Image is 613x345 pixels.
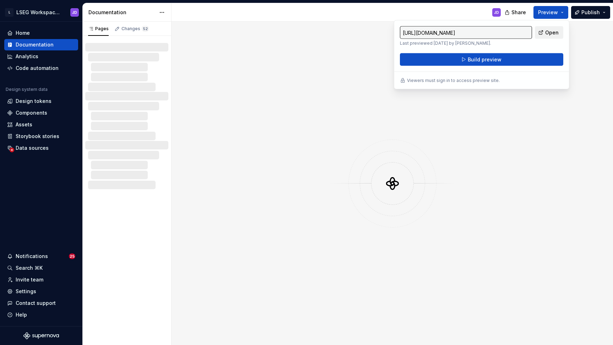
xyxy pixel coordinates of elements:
[4,27,78,39] a: Home
[16,9,62,16] div: LSEG Workspace Design System
[16,144,49,152] div: Data sources
[72,10,77,15] div: JD
[535,26,563,39] a: Open
[4,51,78,62] a: Analytics
[88,26,109,32] div: Pages
[4,95,78,107] a: Design tokens
[16,264,43,272] div: Search ⌘K
[16,121,32,128] div: Assets
[16,288,36,295] div: Settings
[571,6,610,19] button: Publish
[121,26,149,32] div: Changes
[5,8,13,17] div: L
[533,6,568,19] button: Preview
[88,9,156,16] div: Documentation
[468,56,501,63] span: Build preview
[4,39,78,50] a: Documentation
[1,5,81,20] button: LLSEG Workspace Design SystemJD
[16,300,56,307] div: Contact support
[16,253,48,260] div: Notifications
[16,311,27,318] div: Help
[16,98,51,105] div: Design tokens
[4,297,78,309] button: Contact support
[23,332,59,339] svg: Supernova Logo
[4,286,78,297] a: Settings
[4,107,78,119] a: Components
[494,10,499,15] div: JD
[4,274,78,285] a: Invite team
[545,29,559,36] span: Open
[4,131,78,142] a: Storybook stories
[511,9,526,16] span: Share
[581,9,600,16] span: Publish
[501,6,531,19] button: Share
[142,26,149,32] span: 52
[400,40,532,46] p: Last previewed [DATE] by [PERSON_NAME].
[69,253,75,259] span: 25
[4,309,78,321] button: Help
[16,65,59,72] div: Code automation
[16,29,30,37] div: Home
[407,78,500,83] p: Viewers must sign in to access preview site.
[16,53,38,60] div: Analytics
[16,41,54,48] div: Documentation
[16,109,47,116] div: Components
[6,87,48,92] div: Design system data
[538,9,558,16] span: Preview
[16,276,43,283] div: Invite team
[4,62,78,74] a: Code automation
[4,262,78,274] button: Search ⌘K
[4,251,78,262] button: Notifications25
[4,119,78,130] a: Assets
[400,53,563,66] button: Build preview
[16,133,59,140] div: Storybook stories
[4,142,78,154] a: Data sources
